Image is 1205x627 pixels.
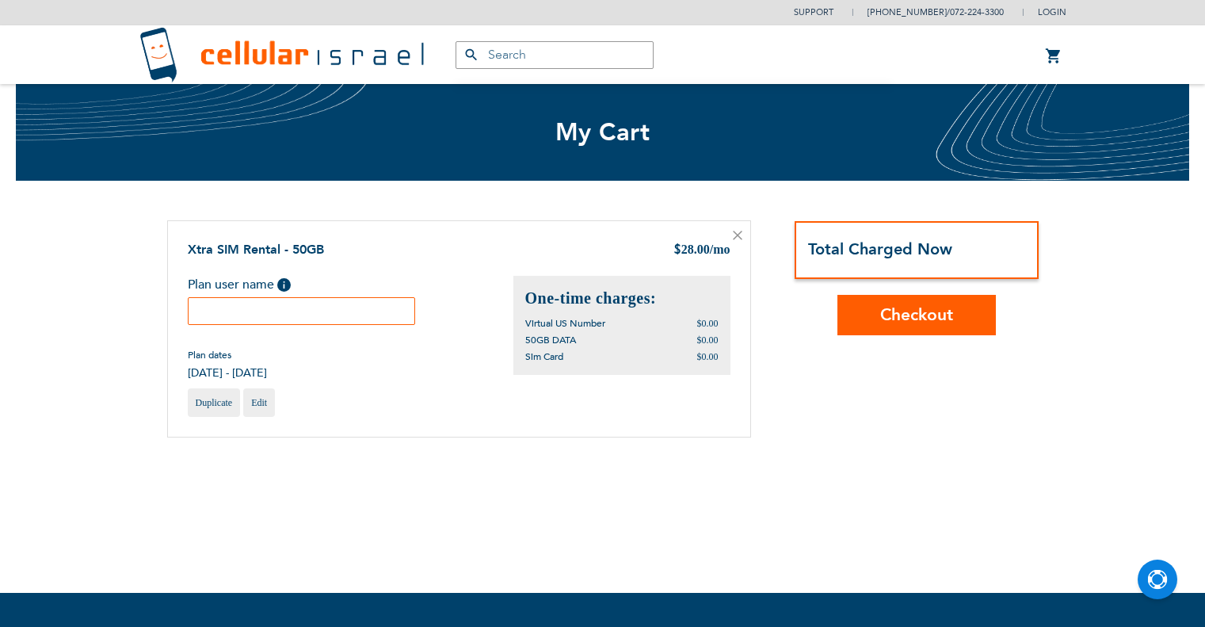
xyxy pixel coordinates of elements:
a: Duplicate [188,388,241,417]
span: $0.00 [697,318,719,329]
button: Checkout [837,295,996,335]
strong: Total Charged Now [808,239,952,260]
span: 50GB DATA [525,334,576,346]
input: Search [456,41,654,69]
a: [PHONE_NUMBER] [868,6,947,18]
span: Sim Card [525,350,563,363]
span: /mo [710,243,730,256]
span: Edit [251,397,267,408]
h2: One-time charges: [525,288,719,309]
span: Checkout [880,304,953,327]
a: Support [794,6,833,18]
div: 28.00 [673,241,730,260]
span: Plan dates [188,349,267,361]
span: Help [277,278,291,292]
span: Duplicate [196,397,233,408]
a: 072-224-3300 [950,6,1004,18]
span: Login [1038,6,1066,18]
span: [DATE] - [DATE] [188,365,267,380]
span: $0.00 [697,351,719,362]
li: / [852,1,1004,24]
span: $ [673,242,681,260]
span: $0.00 [697,335,719,346]
a: Edit [243,388,275,417]
img: Cellular Israel [139,27,424,83]
span: My Cart [555,116,650,149]
span: Virtual US Number [525,317,605,330]
span: Plan user name [188,276,274,293]
a: Xtra SIM Rental - 50GB [188,241,324,258]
